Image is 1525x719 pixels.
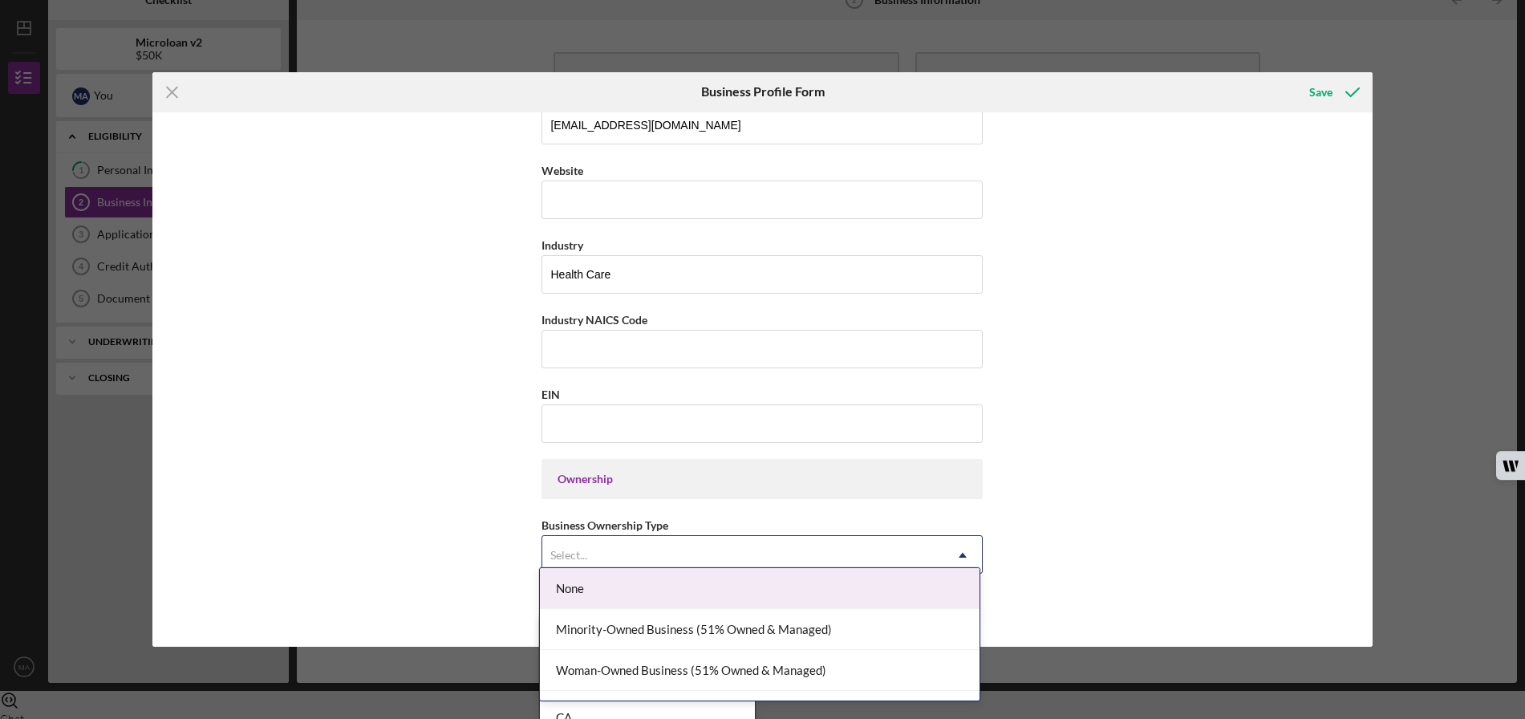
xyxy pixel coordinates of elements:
[540,568,979,609] div: None
[541,313,647,327] label: Industry NAICS Code
[1309,76,1332,108] div: Save
[550,549,587,562] div: Select...
[540,650,979,691] div: Woman-Owned Business (51% Owned & Managed)
[701,84,825,99] h6: Business Profile Form
[1293,76,1373,108] button: Save
[541,388,560,401] label: EIN
[541,238,583,252] label: Industry
[558,473,967,485] div: Ownership
[541,164,583,177] label: Website
[540,609,979,650] div: Minority-Owned Business (51% Owned & Managed)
